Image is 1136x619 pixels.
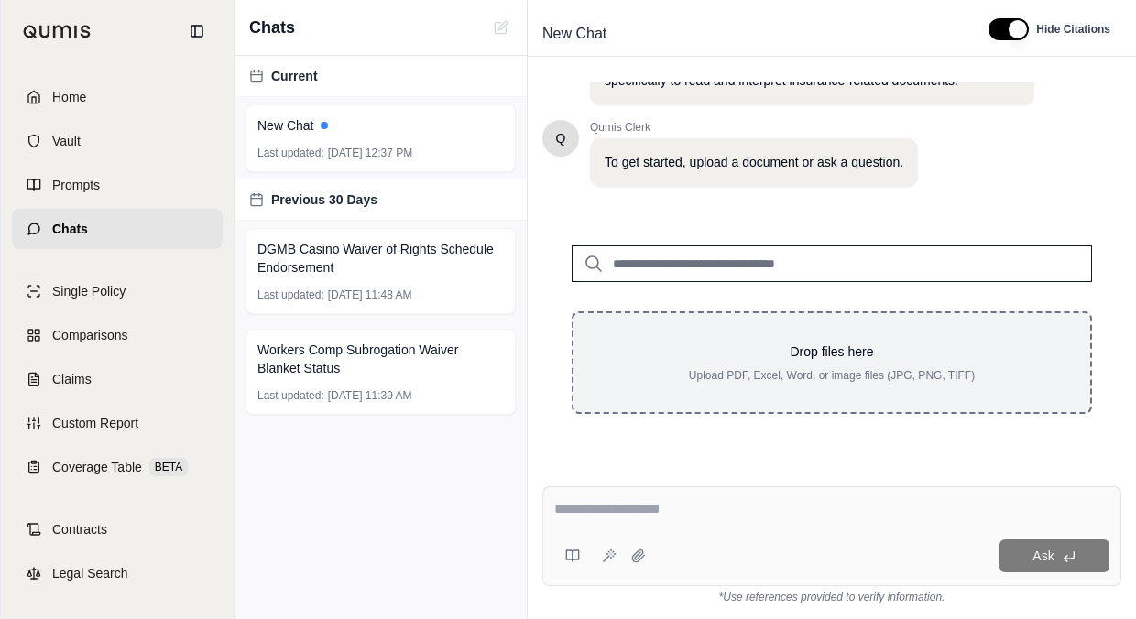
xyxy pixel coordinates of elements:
[52,326,127,344] span: Comparisons
[52,370,92,388] span: Claims
[328,146,412,160] span: [DATE] 12:37 PM
[12,553,223,593] a: Legal Search
[257,341,504,377] span: Workers Comp Subrogation Waiver Blanket Status
[12,315,223,355] a: Comparisons
[535,19,967,49] div: Edit Title
[52,564,128,582] span: Legal Search
[12,509,223,549] a: Contracts
[249,15,295,40] span: Chats
[12,77,223,117] a: Home
[149,458,188,476] span: BETA
[12,359,223,399] a: Claims
[328,388,412,403] span: [DATE] 11:39 AM
[12,403,223,443] a: Custom Report
[257,288,324,302] span: Last updated:
[490,16,512,38] button: New Chat
[52,458,142,476] span: Coverage Table
[603,342,1061,361] p: Drop files here
[52,520,107,538] span: Contracts
[52,88,86,106] span: Home
[52,414,138,432] span: Custom Report
[1036,22,1110,37] span: Hide Citations
[257,146,324,160] span: Last updated:
[52,282,126,300] span: Single Policy
[556,129,566,147] span: Hello
[257,388,324,403] span: Last updated:
[52,176,100,194] span: Prompts
[603,368,1061,383] p: Upload PDF, Excel, Word, or image files (JPG, PNG, TIFF)
[23,25,92,38] img: Qumis Logo
[271,67,318,85] span: Current
[52,220,88,238] span: Chats
[12,209,223,249] a: Chats
[535,19,614,49] span: New Chat
[271,190,377,209] span: Previous 30 Days
[52,132,81,150] span: Vault
[12,165,223,205] a: Prompts
[12,447,223,487] a: Coverage TableBETA
[328,288,412,302] span: [DATE] 11:48 AM
[12,121,223,161] a: Vault
[257,116,313,135] span: New Chat
[257,240,504,277] span: DGMB Casino Waiver of Rights Schedule Endorsement
[999,539,1109,572] button: Ask
[542,586,1121,604] div: *Use references provided to verify information.
[1032,548,1054,563] span: Ask
[12,271,223,311] a: Single Policy
[590,120,918,135] span: Qumis Clerk
[182,16,212,46] button: Collapse sidebar
[605,153,903,172] p: To get started, upload a document or ask a question.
